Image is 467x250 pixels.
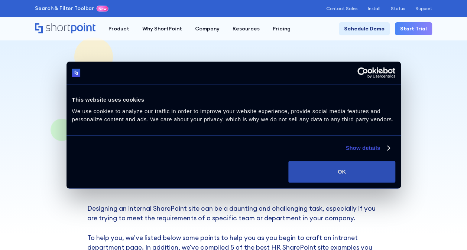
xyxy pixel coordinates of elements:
a: Contact Sales [326,6,357,11]
div: This website uses cookies [72,95,395,104]
a: Home [35,23,95,34]
div: Why ShortPoint [142,25,182,33]
button: OK [288,161,395,182]
span: We use cookies to analyze our traffic in order to improve your website experience, provide social... [72,108,393,123]
div: Company [195,25,220,33]
a: Product [102,22,136,35]
div: Resources [233,25,260,33]
a: Company [189,22,226,35]
a: Search & Filter Toolbar [35,4,94,12]
a: Resources [226,22,266,35]
iframe: Chat Widget [430,214,467,250]
a: Show details [346,144,389,152]
a: Support [415,6,432,11]
a: Usercentrics Cookiebot - opens in a new window [330,67,395,78]
a: Schedule Demo [339,22,390,35]
img: logo [72,69,81,77]
div: Pricing [273,25,291,33]
a: Why ShortPoint [136,22,189,35]
a: Status [391,6,405,11]
a: Pricing [266,22,297,35]
a: Start Trial [395,22,432,35]
div: Product [108,25,129,33]
a: Install [368,6,380,11]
